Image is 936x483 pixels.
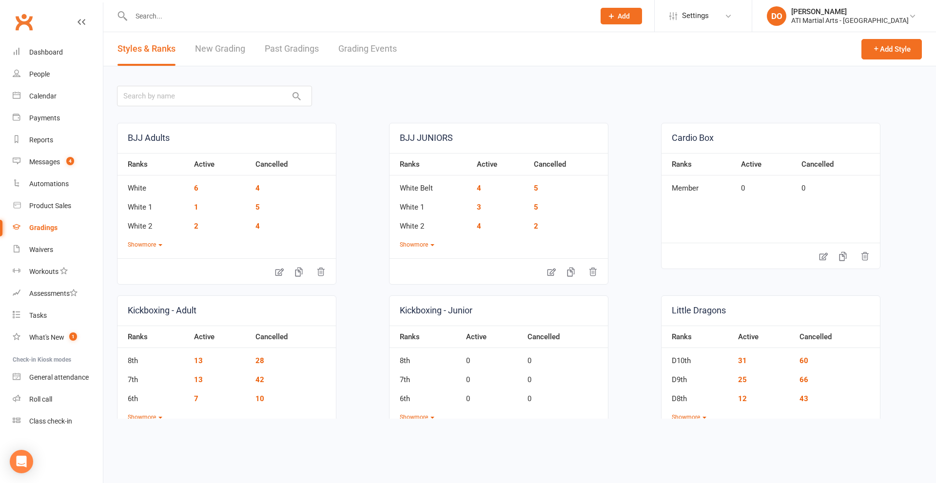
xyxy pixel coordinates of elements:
a: BJJ Adults [117,123,336,153]
div: Waivers [29,246,53,253]
div: Messages [29,158,60,166]
td: 0 [736,175,796,194]
button: Showmore [400,240,434,250]
a: Waivers [13,239,103,261]
th: Active [461,326,523,348]
a: Payments [13,107,103,129]
a: Class kiosk mode [13,410,103,432]
a: Cardio Box [662,123,880,153]
a: 12 [738,394,747,403]
a: 3 [477,203,481,212]
button: Add Style [861,39,922,59]
a: What's New1 [13,327,103,348]
div: Open Intercom Messenger [10,450,33,473]
a: BJJ JUNIORS [390,123,608,153]
a: New Grading [195,32,245,66]
a: General attendance kiosk mode [13,367,103,388]
span: Add [618,12,630,20]
span: Settings [682,5,709,27]
th: Cancelled [251,153,336,175]
div: Gradings [29,224,58,232]
div: Automations [29,180,69,188]
th: Active [189,153,251,175]
a: 31 [738,356,747,365]
a: Styles & Ranks [117,32,175,66]
td: 0 [523,348,608,367]
input: Search... [128,9,588,23]
th: Ranks [117,153,189,175]
td: 0 [797,175,880,194]
a: Clubworx [12,10,36,34]
input: Search by name [117,86,312,106]
th: Active [472,153,529,175]
td: White 2 [117,213,189,232]
a: Messages 4 [13,151,103,173]
a: 42 [255,375,264,384]
a: 66 [799,375,808,384]
td: D10th [662,348,733,367]
th: Active [189,326,251,348]
th: Cancelled [529,153,608,175]
a: 13 [194,356,203,365]
button: Showmore [128,413,162,422]
a: Workouts [13,261,103,283]
div: Payments [29,114,60,122]
td: Member [662,175,736,194]
a: Roll call [13,388,103,410]
a: 1 [194,203,198,212]
div: What's New [29,333,64,341]
td: White 2 [390,213,472,232]
a: Assessments [13,283,103,305]
a: 10 [255,394,264,403]
th: Cancelled [797,153,880,175]
button: Showmore [400,413,434,422]
td: 6th [117,386,189,405]
td: D8th [662,386,733,405]
a: 13 [194,375,203,384]
div: Reports [29,136,53,144]
td: White 1 [117,194,189,213]
span: 4 [66,157,74,165]
a: 5 [534,203,538,212]
td: 8th [117,348,189,367]
a: Product Sales [13,195,103,217]
div: Assessments [29,290,78,297]
th: Ranks [390,153,472,175]
a: People [13,63,103,85]
button: Add [601,8,642,24]
th: Cancelled [795,326,880,348]
div: Class check-in [29,417,72,425]
a: 25 [738,375,747,384]
div: Dashboard [29,48,63,56]
a: 2 [194,222,198,231]
td: White [117,175,189,194]
div: Tasks [29,311,47,319]
th: Cancelled [523,326,608,348]
a: 5 [534,184,538,193]
td: 0 [523,386,608,405]
a: Dashboard [13,41,103,63]
div: Calendar [29,92,57,100]
a: Past Gradings [265,32,319,66]
div: [PERSON_NAME] [791,7,909,16]
a: Little Dragons [662,296,880,326]
a: 4 [477,184,481,193]
a: 4 [477,222,481,231]
div: DO [767,6,786,26]
a: 6 [194,184,198,193]
a: 2 [534,222,538,231]
td: 0 [461,367,523,386]
td: 7th [390,367,461,386]
button: Showmore [128,240,162,250]
th: Ranks [390,326,461,348]
td: D9th [662,367,733,386]
td: 8th [390,348,461,367]
a: Kickboxing - Junior [390,296,608,326]
a: Grading Events [338,32,397,66]
td: 0 [461,386,523,405]
td: 0 [523,367,608,386]
div: General attendance [29,373,89,381]
th: Active [733,326,795,348]
th: Ranks [662,326,733,348]
div: Workouts [29,268,58,275]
